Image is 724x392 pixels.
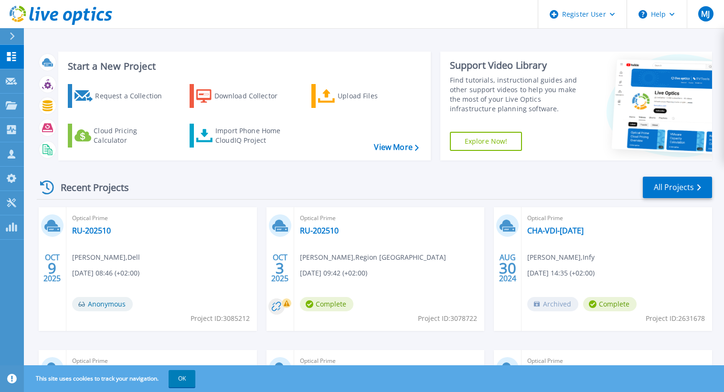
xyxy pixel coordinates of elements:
[94,126,170,145] div: Cloud Pricing Calculator
[450,59,586,72] div: Support Video Library
[271,251,289,286] div: OCT 2025
[68,84,174,108] a: Request a Collection
[214,86,291,106] div: Download Collector
[643,177,712,198] a: All Projects
[527,297,578,311] span: Archived
[37,176,142,199] div: Recent Projects
[499,251,517,286] div: AUG 2024
[72,226,111,235] a: RU-202510
[215,126,290,145] div: Import Phone Home CloudIQ Project
[276,264,284,272] span: 3
[169,370,195,387] button: OK
[300,226,339,235] a: RU-202510
[72,297,133,311] span: Anonymous
[190,84,296,108] a: Download Collector
[583,297,637,311] span: Complete
[300,268,367,278] span: [DATE] 09:42 (+02:00)
[646,313,705,324] span: Project ID: 2631678
[68,61,418,72] h3: Start a New Project
[48,264,56,272] span: 9
[450,75,586,114] div: Find tutorials, instructional guides and other support videos to help you make the most of your L...
[527,268,595,278] span: [DATE] 14:35 (+02:00)
[527,356,706,366] span: Optical Prime
[72,356,251,366] span: Optical Prime
[68,124,174,148] a: Cloud Pricing Calculator
[527,226,584,235] a: CHA-VDI-[DATE]
[72,252,140,263] span: [PERSON_NAME] , Dell
[450,132,522,151] a: Explore Now!
[418,313,477,324] span: Project ID: 3078722
[527,213,706,223] span: Optical Prime
[311,84,418,108] a: Upload Files
[499,264,516,272] span: 30
[527,252,595,263] span: [PERSON_NAME] , Infy
[300,252,446,263] span: [PERSON_NAME] , Region [GEOGRAPHIC_DATA]
[300,356,479,366] span: Optical Prime
[300,213,479,223] span: Optical Prime
[191,313,250,324] span: Project ID: 3085212
[338,86,414,106] div: Upload Files
[72,268,139,278] span: [DATE] 08:46 (+02:00)
[26,370,195,387] span: This site uses cookies to track your navigation.
[300,297,353,311] span: Complete
[72,213,251,223] span: Optical Prime
[701,10,710,18] span: MJ
[43,251,61,286] div: OCT 2025
[374,143,418,152] a: View More
[95,86,171,106] div: Request a Collection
